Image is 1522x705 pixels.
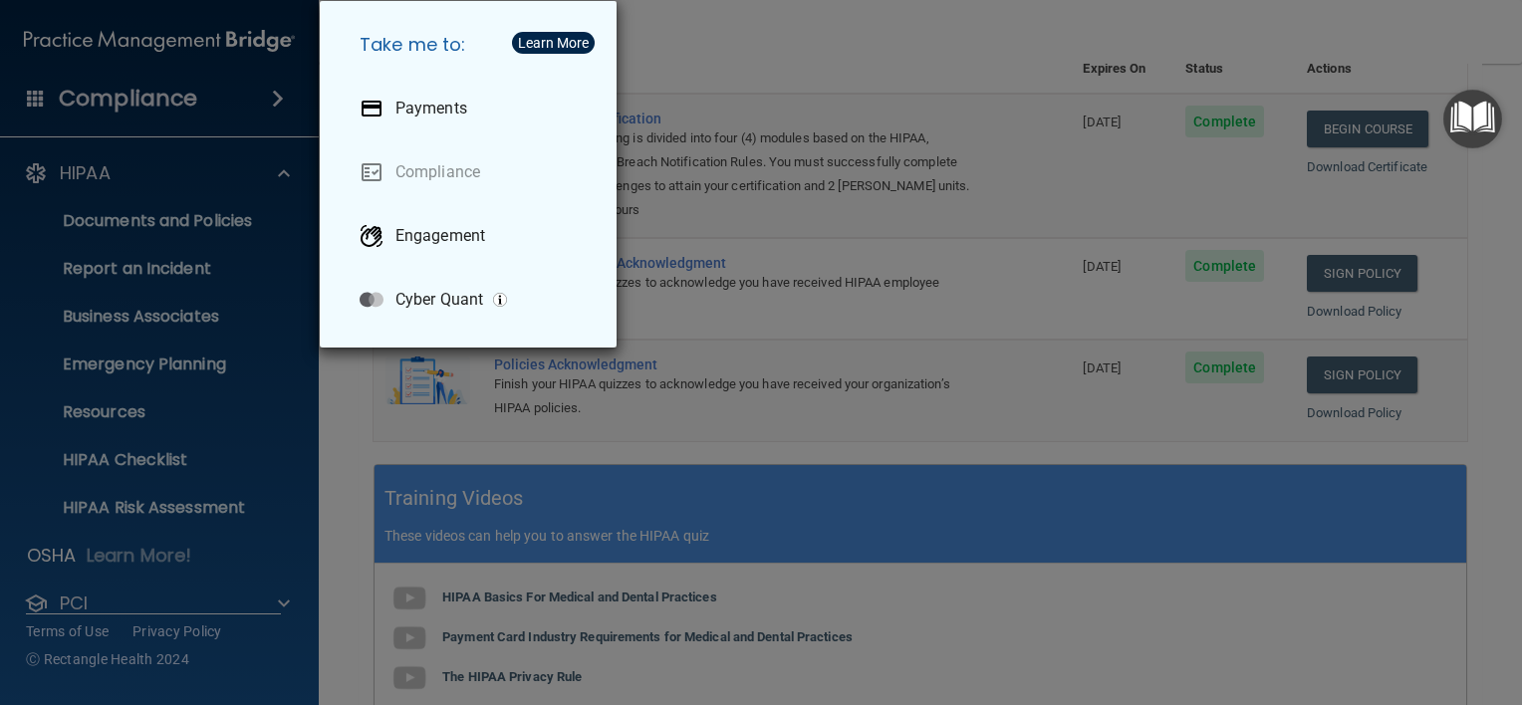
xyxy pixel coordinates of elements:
[395,99,467,118] p: Payments
[512,32,595,54] button: Learn More
[1443,90,1502,148] button: Open Resource Center
[395,226,485,246] p: Engagement
[395,290,483,310] p: Cyber Quant
[344,272,601,328] a: Cyber Quant
[518,36,589,50] div: Learn More
[344,208,601,264] a: Engagement
[344,144,601,200] a: Compliance
[344,81,601,136] a: Payments
[344,17,601,73] h5: Take me to:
